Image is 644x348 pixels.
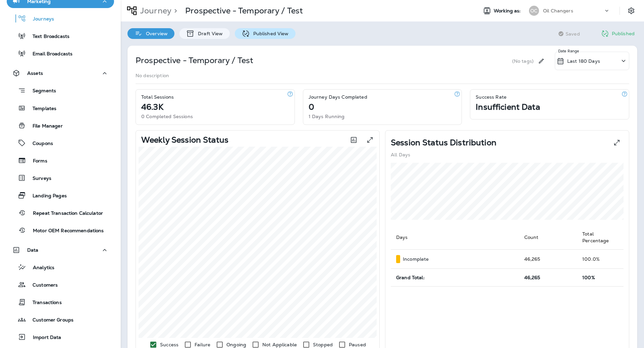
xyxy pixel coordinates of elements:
p: Paused [349,342,366,347]
p: File Manager [26,123,63,130]
button: Settings [625,5,637,17]
button: Analytics [7,260,114,274]
div: Edit [535,52,547,70]
p: Assets [27,70,43,76]
th: Count [519,225,577,250]
p: Surveys [26,176,51,182]
button: Transactions [7,295,114,309]
button: Repeat Transaction Calculator [7,206,114,220]
p: > [171,6,177,16]
p: Repeat Transaction Calculator [26,210,103,217]
p: Session Status Distribution [391,140,496,145]
button: Email Broadcasts [7,46,114,60]
p: Insufficient Data [476,104,540,110]
p: No description [136,73,169,78]
button: Text Broadcasts [7,29,114,43]
p: Forms [26,158,47,164]
button: Assets [7,66,114,80]
p: Journey Days Completed [309,94,367,100]
span: Saved [566,31,580,37]
p: Incomplete [403,256,429,262]
p: Motor OEM Recommendations [26,228,104,234]
p: Last 180 Days [567,58,600,64]
p: Transactions [26,300,62,306]
p: Import Data [26,335,61,341]
button: View Pie expanded to full screen [610,136,624,149]
p: Customers [26,282,58,289]
p: Weekly Session Status [141,137,228,143]
button: Segments [7,83,114,98]
p: 1 Days Running [309,114,345,119]
th: Days [391,225,519,250]
div: OC [529,6,539,16]
p: Customer Groups [26,317,73,324]
th: Total Percentage [577,225,624,250]
p: Stopped [313,342,333,347]
p: Oil Changers [543,8,573,13]
p: Text Broadcasts [26,34,69,40]
button: Journeys [7,11,114,26]
td: 100.0 % [577,250,624,269]
button: File Manager [7,118,114,133]
p: 0 Completed Sessions [141,114,193,119]
p: Draft View [195,31,223,36]
p: Overview [143,31,168,36]
p: 46.3K [141,104,163,110]
button: View graph expanded to full screen [363,133,377,147]
p: Total Sessions [141,94,174,100]
p: Prospective - Temporary / Test [185,6,303,16]
p: Prospective - Temporary / Test [136,55,253,66]
p: Data [27,247,39,253]
span: 46,265 [524,275,540,281]
span: 100% [582,275,595,281]
p: Success Rate [476,94,506,100]
button: Data [7,243,114,257]
p: Published [612,31,635,36]
p: 0 [309,104,314,110]
p: Success [160,342,178,347]
span: Grand Total: [396,275,425,281]
button: Import Data [7,330,114,344]
p: Templates [26,106,56,112]
button: Landing Pages [7,188,114,202]
button: Surveys [7,171,114,185]
button: Coupons [7,136,114,150]
p: Email Broadcasts [26,51,72,57]
p: All Days [391,152,410,157]
button: Motor OEM Recommendations [7,223,114,237]
p: Failure [195,342,210,347]
p: Segments [26,88,56,95]
p: Published View [250,31,289,36]
button: Customer Groups [7,312,114,327]
p: (No tags) [512,58,534,64]
button: Toggle between session count and session percentage [347,133,361,147]
button: Customers [7,278,114,292]
button: Templates [7,101,114,115]
p: Date Range [558,48,580,54]
p: Ongoing [226,342,246,347]
span: Working as: [494,8,522,14]
p: Journey [138,6,171,16]
p: Journeys [26,16,54,22]
td: 46,265 [519,250,577,269]
button: Forms [7,153,114,167]
p: Landing Pages [26,193,67,199]
p: Not Applicable [262,342,297,347]
p: Coupons [26,141,53,147]
p: Analytics [26,265,54,271]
